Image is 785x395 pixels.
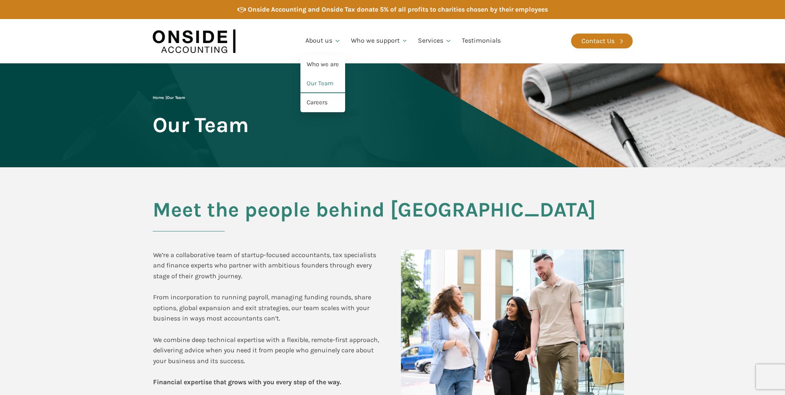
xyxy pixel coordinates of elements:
[413,27,457,55] a: Services
[581,36,615,46] div: Contact Us
[153,95,164,100] a: Home
[153,250,384,388] div: We’re a collaborative team of startup-focused accountants, tax specialists and finance experts wh...
[153,113,249,136] span: Our Team
[300,55,345,74] a: Who we are
[153,25,235,57] img: Onside Accounting
[153,378,341,386] b: Financial expertise that grows with you every step of the way.
[571,34,633,48] a: Contact Us
[346,27,413,55] a: Who we support
[300,93,345,112] a: Careers
[167,95,185,100] span: Our Team
[300,74,345,93] a: Our Team
[300,27,346,55] a: About us
[457,27,506,55] a: Testimonials
[153,95,185,100] span: |
[248,4,548,15] div: Onside Accounting and Onside Tax donate 5% of all profits to charities chosen by their employees
[153,198,633,231] h2: Meet the people behind [GEOGRAPHIC_DATA]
